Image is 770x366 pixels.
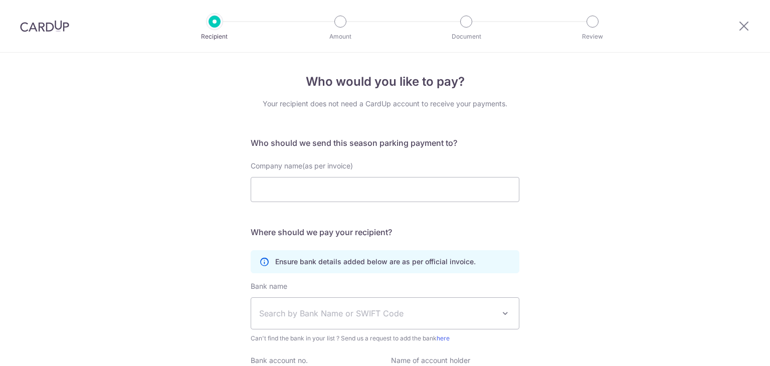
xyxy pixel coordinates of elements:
[177,32,252,42] p: Recipient
[555,32,630,42] p: Review
[251,226,519,238] h5: Where should we pay your recipient?
[251,355,308,365] label: Bank account no.
[429,32,503,42] p: Document
[259,307,495,319] span: Search by Bank Name or SWIFT Code
[303,32,377,42] p: Amount
[20,20,69,32] img: CardUp
[251,73,519,91] h4: Who would you like to pay?
[251,137,519,149] h5: Who should we send this season parking payment to?
[275,257,476,267] p: Ensure bank details added below are as per official invoice.
[391,355,470,365] label: Name of account holder
[437,334,450,342] a: here
[251,161,353,170] span: Company name(as per invoice)
[251,333,519,343] span: Can't find the bank in your list ? Send us a request to add the bank
[706,336,760,361] iframe: Opens a widget where you can find more information
[251,99,519,109] div: Your recipient does not need a CardUp account to receive your payments.
[251,281,287,291] label: Bank name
